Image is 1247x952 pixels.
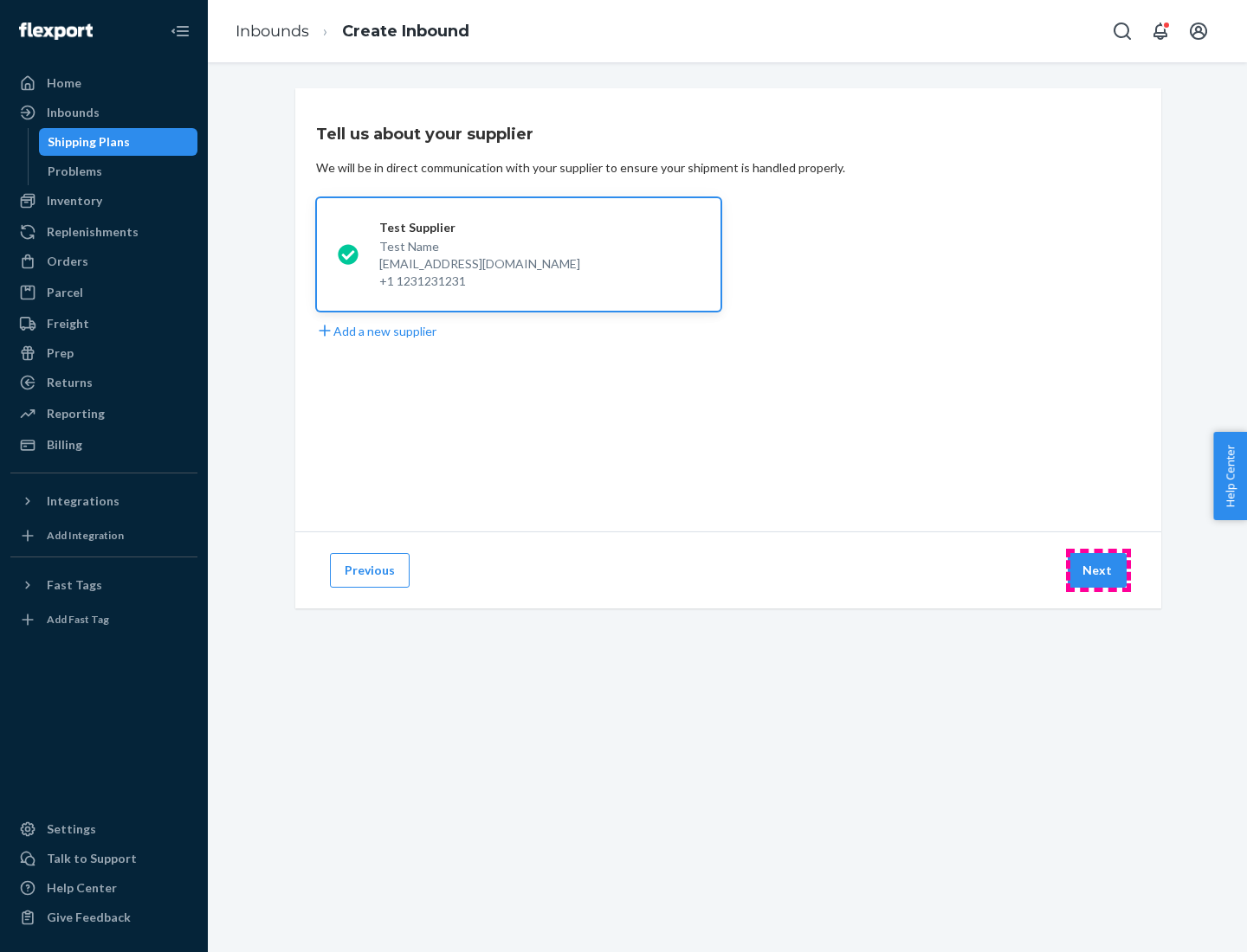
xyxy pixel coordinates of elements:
a: Parcel [10,279,197,306]
div: Home [47,74,81,92]
a: Orders [10,248,197,275]
div: Add Fast Tag [47,612,109,627]
a: Talk to Support [10,845,197,872]
a: Inventory [10,187,197,215]
a: Problems [39,158,198,185]
button: Open account menu [1181,14,1216,48]
div: Prep [47,344,74,362]
button: Integrations [10,487,197,515]
button: Open Search Box [1105,14,1140,48]
div: Returns [47,374,93,391]
div: Billing [47,436,82,453]
a: Reporting [10,400,197,428]
div: Fast Tags [47,576,102,594]
button: Fast Tags [10,571,197,599]
a: Inbounds [236,22,309,41]
a: Shipping Plans [39,128,198,156]
div: Parcel [47,284,83,301]
a: Freight [10,310,197,338]
div: Reporting [47,405,105,422]
a: Create Inbound [342,22,469,41]
div: Freight [47,315,89,332]
button: Add a new supplier [316,322,436,340]
div: Problems [48,163,102,180]
div: Inbounds [47,104,100,121]
button: Open notifications [1143,14,1178,48]
a: Add Integration [10,522,197,550]
ol: breadcrumbs [222,6,483,57]
a: Billing [10,431,197,459]
div: Help Center [47,879,117,897]
div: We will be in direct communication with your supplier to ensure your shipment is handled properly. [316,159,845,177]
a: Prep [10,339,197,367]
a: Home [10,69,197,97]
a: Replenishments [10,218,197,246]
div: Orders [47,253,88,270]
div: Settings [47,820,96,838]
a: Settings [10,815,197,843]
img: Flexport logo [19,23,93,40]
button: Previous [330,553,410,588]
div: Talk to Support [47,850,137,867]
a: Help Center [10,874,197,902]
button: Help Center [1213,432,1247,520]
button: Close Navigation [163,14,197,48]
a: Add Fast Tag [10,606,197,634]
div: Shipping Plans [48,133,130,151]
h3: Tell us about your supplier [316,123,533,145]
button: Next [1068,553,1127,588]
a: Returns [10,369,197,396]
div: Replenishments [47,223,139,241]
button: Give Feedback [10,904,197,931]
div: Give Feedback [47,909,131,926]
div: Inventory [47,192,102,209]
div: Integrations [47,492,120,510]
a: Inbounds [10,99,197,126]
div: Add Integration [47,528,124,543]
